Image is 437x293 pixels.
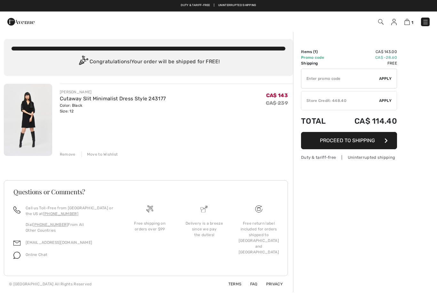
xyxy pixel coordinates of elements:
[26,240,92,245] a: [EMAIL_ADDRESS][DOMAIN_NAME]
[422,19,429,25] img: Menu
[128,220,172,232] div: Free shipping on orders over $99
[182,220,226,238] div: Delivery is a breeze since we pay the duties!
[60,96,166,102] a: Cutaway Slit Minimalist Dress Style 243177
[301,132,397,149] button: Proceed to Shipping
[411,20,413,25] span: 1
[7,15,35,28] img: 1ère Avenue
[60,151,75,157] div: Remove
[82,151,118,157] div: Move to Wishlist
[336,55,397,60] td: CA$ -28.60
[33,222,68,227] a: [PHONE_NUMBER]
[301,49,336,55] td: Items ( )
[301,110,336,132] td: Total
[314,50,316,54] span: 1
[9,281,92,287] div: © [GEOGRAPHIC_DATA] All Rights Reserved
[336,110,397,132] td: CA$ 114.40
[13,189,278,195] h3: Questions or Comments?
[77,56,90,68] img: Congratulation2.svg
[379,76,392,81] span: Apply
[336,49,397,55] td: CA$ 143.00
[301,55,336,60] td: Promo code
[221,282,242,286] a: Terms
[379,98,392,104] span: Apply
[26,252,47,257] span: Online Chat
[301,60,336,66] td: Shipping
[301,69,379,88] input: Promo code
[4,84,52,156] img: Cutaway Slit Minimalist Dress Style 243177
[7,18,35,24] a: 1ère Avenue
[320,137,375,143] span: Proceed to Shipping
[13,240,20,247] img: email
[43,212,78,216] a: [PHONE_NUMBER]
[146,205,153,212] img: Free shipping on orders over $99
[404,19,410,25] img: Shopping Bag
[258,282,283,286] a: Privacy
[266,92,288,98] span: CA$ 143
[301,98,379,104] div: Store Credit: 448.40
[255,205,262,212] img: Free shipping on orders over $99
[391,19,397,25] img: My Info
[301,154,397,160] div: Duty & tariff-free | Uninterrupted shipping
[26,222,115,233] p: Dial From All Other Countries
[26,205,115,217] p: Call us Toll-Free from [GEOGRAPHIC_DATA] or the US at
[266,100,288,106] s: CA$ 239
[237,220,281,255] div: Free return label included for orders shipped to [GEOGRAPHIC_DATA] and [GEOGRAPHIC_DATA]
[13,206,20,213] img: call
[242,282,258,286] a: FAQ
[336,60,397,66] td: Free
[404,18,413,26] a: 1
[13,252,20,259] img: chat
[201,205,208,212] img: Delivery is a breeze since we pay the duties!
[378,19,384,25] img: Search
[60,103,166,114] div: Color: Black Size: 12
[12,56,285,68] div: Congratulations! Your order will be shipped for FREE!
[60,89,166,95] div: [PERSON_NAME]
